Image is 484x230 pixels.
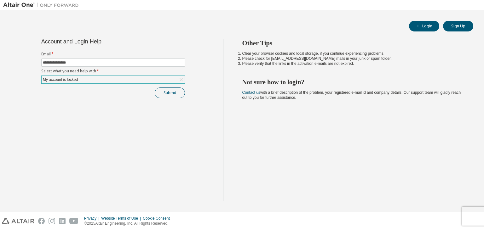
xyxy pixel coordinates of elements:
button: Sign Up [443,21,473,31]
div: My account is locked [42,76,79,83]
img: facebook.svg [38,218,45,224]
li: Clear your browser cookies and local storage, if you continue experiencing problems. [242,51,462,56]
label: Select what you need help with [41,69,185,74]
h2: Other Tips [242,39,462,47]
img: linkedin.svg [59,218,66,224]
img: youtube.svg [69,218,78,224]
h2: Not sure how to login? [242,78,462,86]
span: with a brief description of the problem, your registered e-mail id and company details. Our suppo... [242,90,461,100]
div: Website Terms of Use [101,216,143,221]
p: © 2025 Altair Engineering, Inc. All Rights Reserved. [84,221,174,226]
img: altair_logo.svg [2,218,34,224]
img: instagram.svg [49,218,55,224]
div: Privacy [84,216,101,221]
li: Please check for [EMAIL_ADDRESS][DOMAIN_NAME] mails in your junk or spam folder. [242,56,462,61]
li: Please verify that the links in the activation e-mails are not expired. [242,61,462,66]
button: Submit [155,87,185,98]
img: Altair One [3,2,82,8]
a: Contact us [242,90,260,95]
div: My account is locked [42,76,185,83]
label: Email [41,52,185,57]
div: Cookie Consent [143,216,173,221]
button: Login [409,21,439,31]
div: Account and Login Help [41,39,156,44]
